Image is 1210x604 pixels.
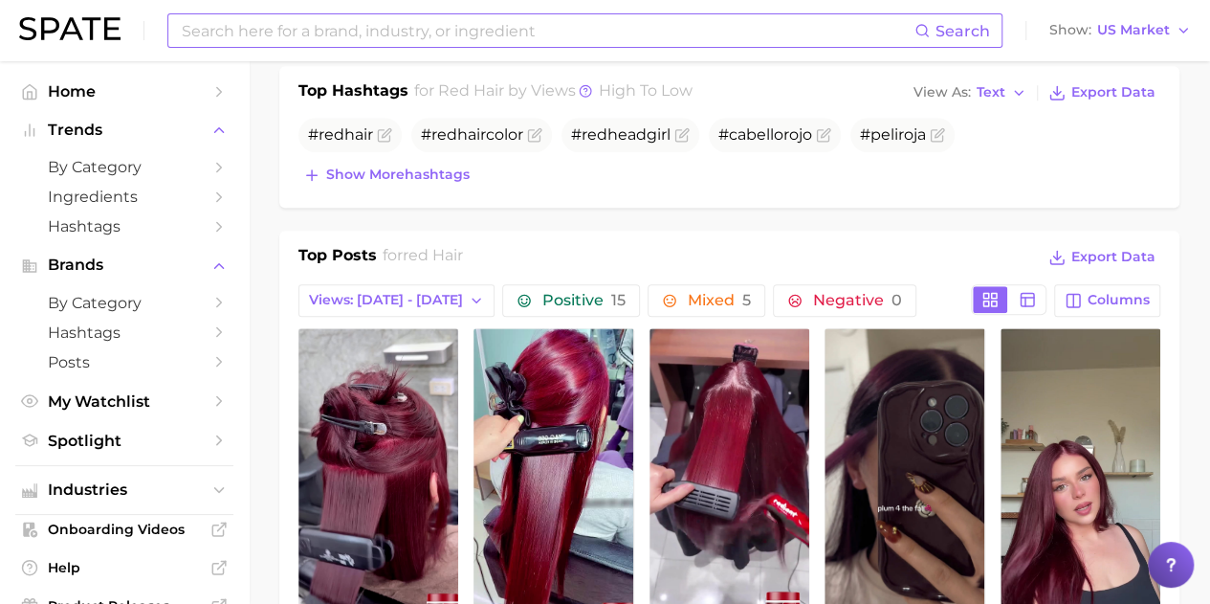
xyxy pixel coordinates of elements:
[15,288,233,318] a: by Category
[298,79,408,106] h1: Top Hashtags
[326,167,470,183] span: Show more hashtags
[344,125,373,144] span: hair
[15,553,233,582] a: Help
[688,293,751,308] span: Mixed
[15,116,233,145] button: Trends
[1071,84,1155,101] span: Export Data
[48,324,201,342] span: Hashtags
[571,125,671,144] span: # headgirl
[527,127,542,143] button: Flag as miscategorized or irrelevant
[15,387,233,416] a: My Watchlist
[308,125,373,144] span: #
[15,347,233,377] a: Posts
[48,217,201,235] span: Hashtags
[298,162,474,189] button: Show morehashtags
[977,87,1005,98] span: Text
[48,122,201,139] span: Trends
[319,125,344,144] span: red
[935,22,990,40] span: Search
[816,127,831,143] button: Flag as miscategorized or irrelevant
[15,318,233,347] a: Hashtags
[298,244,377,273] h1: Top Posts
[1045,18,1196,43] button: ShowUS Market
[1088,292,1150,308] span: Columns
[48,392,201,411] span: My Watchlist
[582,125,607,144] span: red
[403,246,463,264] span: red hair
[1071,249,1155,265] span: Export Data
[1054,284,1160,317] button: Columns
[860,125,926,144] span: #peliroja
[431,125,457,144] span: red
[913,87,971,98] span: View As
[15,182,233,212] a: Ingredients
[611,291,626,309] span: 15
[813,293,902,308] span: Negative
[48,559,201,576] span: Help
[15,515,233,544] a: Onboarding Videos
[421,125,523,144] span: # color
[909,80,1031,105] button: View AsText
[414,79,693,106] h2: for by Views
[1044,79,1160,106] button: Export Data
[15,152,233,182] a: by Category
[48,521,201,538] span: Onboarding Videos
[48,481,201,499] span: Industries
[309,292,463,308] span: Views: [DATE] - [DATE]
[15,426,233,456] a: Spotlight
[742,291,751,309] span: 5
[542,293,626,308] span: Positive
[383,244,463,273] h2: for
[298,284,495,317] button: Views: [DATE] - [DATE]
[48,353,201,371] span: Posts
[48,82,201,101] span: Home
[180,14,914,47] input: Search here for a brand, industry, or ingredient
[674,127,690,143] button: Flag as miscategorized or irrelevant
[1044,244,1160,271] button: Export Data
[457,125,486,144] span: hair
[48,294,201,312] span: by Category
[891,291,902,309] span: 0
[48,188,201,206] span: Ingredients
[48,432,201,450] span: Spotlight
[1097,25,1170,35] span: US Market
[1049,25,1091,35] span: Show
[48,257,201,274] span: Brands
[377,127,392,143] button: Flag as miscategorized or irrelevant
[15,476,233,504] button: Industries
[718,125,812,144] span: #cabellorojo
[599,81,693,100] span: high to low
[19,17,121,40] img: SPATE
[930,127,945,143] button: Flag as miscategorized or irrelevant
[15,212,233,241] a: Hashtags
[15,77,233,106] a: Home
[438,81,504,100] span: red hair
[15,251,233,280] button: Brands
[48,158,201,176] span: by Category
